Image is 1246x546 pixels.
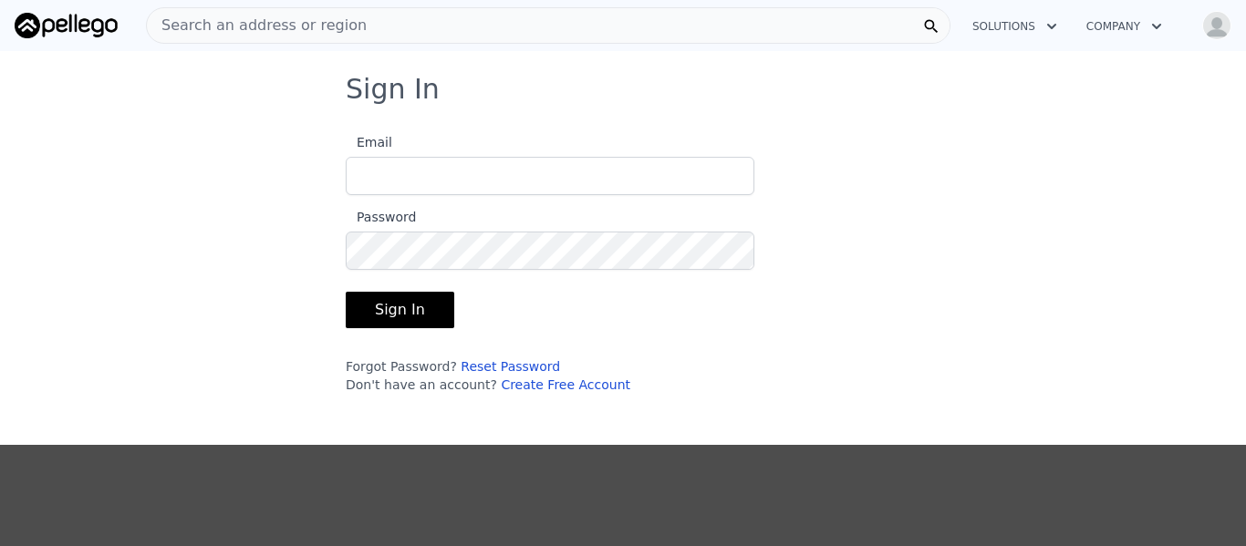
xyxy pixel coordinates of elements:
a: Reset Password [461,359,560,374]
a: Create Free Account [501,377,630,392]
span: Email [346,135,392,149]
img: avatar [1202,11,1231,40]
h3: Sign In [346,73,900,106]
button: Company [1072,10,1177,43]
button: Sign In [346,292,454,328]
img: Pellego [15,13,118,38]
button: Solutions [958,10,1072,43]
input: Email [346,157,754,195]
span: Password [346,210,416,224]
input: Password [346,232,754,270]
span: Search an address or region [147,15,367,36]
div: Forgot Password? Don't have an account? [346,357,754,394]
